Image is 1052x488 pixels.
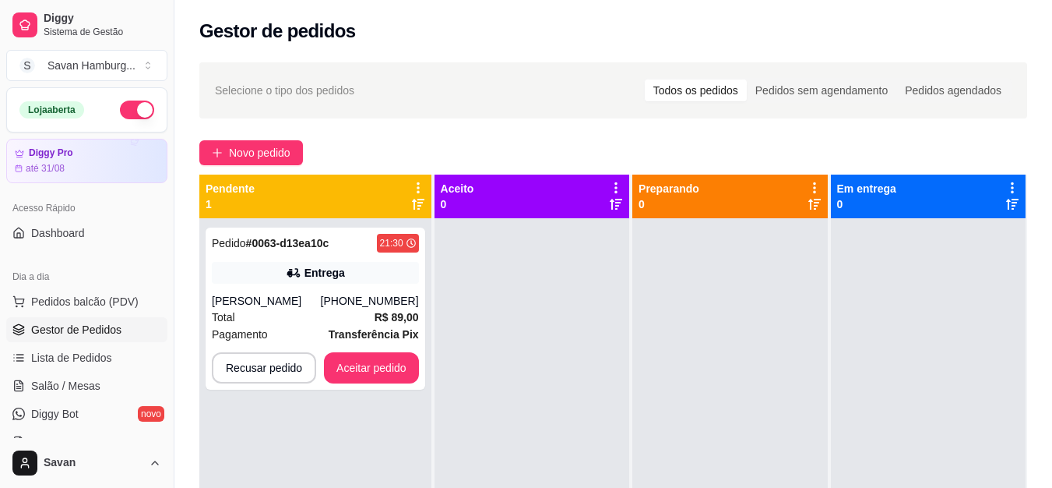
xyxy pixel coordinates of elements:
p: 0 [837,196,896,212]
button: Aceitar pedido [324,352,419,384]
div: Dia a dia [6,264,167,289]
span: Diggy Bot [31,406,79,422]
button: Alterar Status [120,101,154,119]
span: KDS [31,434,54,450]
p: Em entrega [837,181,896,196]
button: Pedidos balcão (PDV) [6,289,167,314]
a: Diggy Botnovo [6,401,167,426]
span: Sistema de Gestão [44,26,161,38]
span: Pedidos balcão (PDV) [31,294,139,309]
span: Gestor de Pedidos [31,322,121,338]
span: Savan [44,456,142,470]
span: S [19,58,35,73]
p: 1 [206,196,255,212]
div: Todos os pedidos [645,80,747,101]
span: Selecione o tipo dos pedidos [215,82,354,99]
div: Savan Hamburg ... [47,58,135,73]
button: Novo pedido [199,140,303,165]
strong: R$ 89,00 [375,311,419,324]
span: Pedido [212,237,246,249]
div: [PHONE_NUMBER] [321,293,419,309]
a: DiggySistema de Gestão [6,6,167,44]
div: Pedidos agendados [896,80,1010,101]
h2: Gestor de pedidos [199,19,356,44]
article: até 31/08 [26,162,65,175]
div: Acesso Rápido [6,196,167,221]
a: Diggy Proaté 31/08 [6,139,167,183]
strong: Transferência Pix [329,328,419,341]
button: Select a team [6,50,167,81]
div: Loja aberta [19,101,84,118]
span: Lista de Pedidos [31,350,112,366]
p: Pendente [206,181,255,196]
a: KDS [6,430,167,454]
span: Novo pedido [229,144,290,161]
span: Pagamento [212,326,268,343]
a: Gestor de Pedidos [6,317,167,342]
a: Lista de Pedidos [6,345,167,370]
a: Salão / Mesas [6,373,167,398]
div: Entrega [304,265,345,281]
div: 21:30 [380,237,403,249]
span: Diggy [44,12,161,26]
strong: # 0063-d13ea10c [246,237,329,249]
p: 0 [639,196,699,212]
p: Aceito [441,181,474,196]
div: Pedidos sem agendamento [747,80,896,101]
button: Recusar pedido [212,352,316,384]
div: [PERSON_NAME] [212,293,321,309]
span: plus [212,147,223,158]
span: Salão / Mesas [31,378,100,394]
p: 0 [441,196,474,212]
a: Dashboard [6,221,167,246]
article: Diggy Pro [29,147,73,159]
p: Preparando [639,181,699,196]
button: Savan [6,444,167,482]
span: Total [212,309,235,326]
span: Dashboard [31,225,85,241]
